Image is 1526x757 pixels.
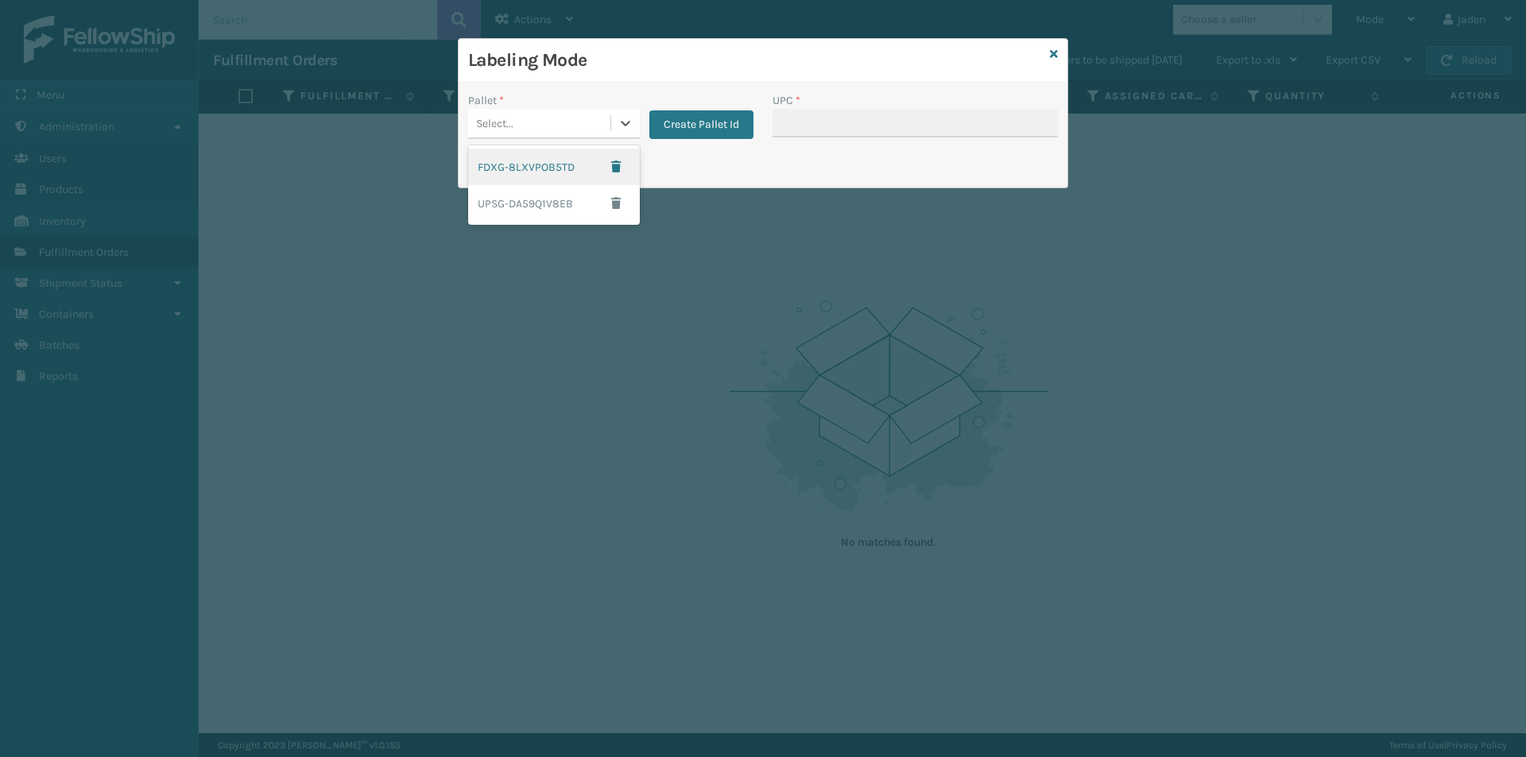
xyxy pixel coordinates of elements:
[468,185,640,222] div: UPSG-DA59Q1V8EB
[476,115,513,132] div: Select...
[649,110,753,139] button: Create Pallet Id
[468,48,1044,72] h3: Labeling Mode
[468,149,640,185] div: FDXG-8LXVPOB5TD
[468,92,504,109] label: Pallet
[773,92,800,109] label: UPC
